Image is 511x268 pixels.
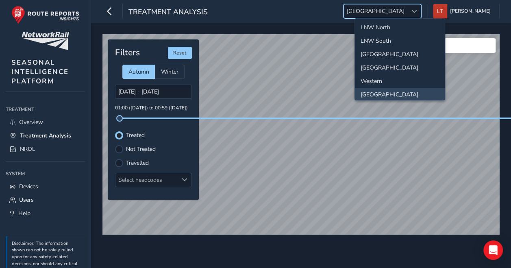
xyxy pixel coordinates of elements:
span: NROL [20,145,35,153]
button: Reset [168,47,192,59]
span: Help [18,209,30,217]
div: Select headcodes [115,173,178,187]
li: Scotland [355,88,445,101]
div: Winter [155,65,185,79]
a: Treatment Analysis [6,129,85,142]
li: North and East [355,48,445,61]
label: Treated [126,133,145,138]
span: Treatment Analysis [20,132,71,139]
span: SEASONAL INTELLIGENCE PLATFORM [11,58,69,86]
li: Western [355,74,445,88]
li: Wales [355,61,445,74]
span: Overview [19,118,43,126]
span: [GEOGRAPHIC_DATA] [344,4,407,18]
a: Overview [6,115,85,129]
div: System [6,168,85,180]
div: Treatment [6,103,85,115]
li: LNW South [355,34,445,48]
span: Winter [161,68,178,76]
span: Treatment Analysis [128,7,208,18]
span: Autumn [128,68,149,76]
p: 01:00 ([DATE]) to 00:59 ([DATE]) [115,105,192,112]
label: Travelled [126,160,149,166]
img: customer logo [22,32,69,50]
span: Users [19,196,34,204]
div: Autumn [122,65,155,79]
a: NROL [6,142,85,156]
a: Help [6,207,85,220]
button: [PERSON_NAME] [433,4,494,18]
span: Devices [19,183,38,190]
li: LNW North [355,21,445,34]
label: Not Treated [126,146,156,152]
div: Open Intercom Messenger [483,240,503,260]
input: Search [398,38,496,53]
span: [PERSON_NAME] [450,4,491,18]
canvas: Map [102,34,500,241]
img: diamond-layout [433,4,447,18]
a: Devices [6,180,85,193]
img: rr logo [11,6,79,24]
a: Users [6,193,85,207]
h4: Filters [115,48,140,58]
